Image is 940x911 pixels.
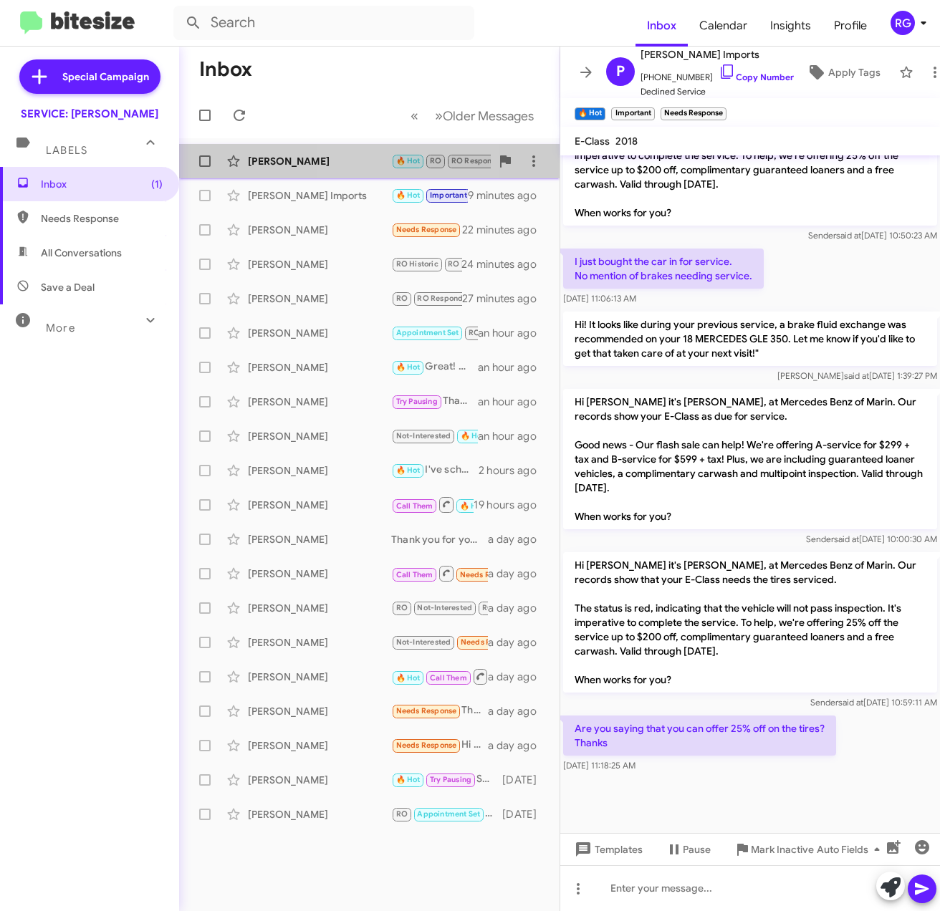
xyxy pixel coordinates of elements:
[430,775,471,784] span: Try Pausing
[391,428,478,444] div: Hi Bong, we do have a coupon on our website that I can honor for $100.00 off brake pad & rotor re...
[563,85,937,226] p: Hi [PERSON_NAME] it's [PERSON_NAME], at Mercedes Benz of Marin. Our records show that your Gle ne...
[488,567,548,581] div: a day ago
[173,6,474,40] input: Search
[575,107,605,120] small: 🔥 Hot
[396,225,457,234] span: Needs Response
[751,837,814,862] span: Mark Inactive
[654,837,722,862] button: Pause
[396,156,421,165] span: 🔥 Hot
[759,5,822,47] span: Insights
[62,69,149,84] span: Special Campaign
[248,395,391,409] div: [PERSON_NAME]
[391,221,462,238] div: Thanks anyway
[391,153,491,169] div: We're flying back to [GEOGRAPHIC_DATA] and leaving the car here, so it won't be used much. So pro...
[844,370,869,381] span: said at
[199,58,252,81] h1: Inbox
[41,280,95,294] span: Save a Deal
[248,738,391,753] div: [PERSON_NAME]
[396,809,408,819] span: RO
[478,395,548,409] div: an hour ago
[41,211,163,226] span: Needs Response
[688,5,759,47] a: Calendar
[248,567,391,581] div: [PERSON_NAME]
[488,670,548,684] div: a day ago
[478,429,548,443] div: an hour ago
[426,101,542,130] button: Next
[396,603,408,612] span: RO
[396,570,433,579] span: Call Them
[417,603,472,612] span: Not-Interested
[151,177,163,191] span: (1)
[488,635,548,650] div: a day ago
[488,532,548,546] div: a day ago
[396,397,438,406] span: Try Pausing
[575,135,610,148] span: E-Class
[19,59,160,94] a: Special Campaign
[248,429,391,443] div: [PERSON_NAME]
[396,466,421,475] span: 🔥 Hot
[479,463,548,478] div: 2 hours ago
[21,107,158,121] div: SERVICE: [PERSON_NAME]
[460,570,521,579] span: Needs Response
[396,294,408,303] span: RO
[396,362,421,372] span: 🔥 Hot
[502,807,548,821] div: [DATE]
[391,462,479,478] div: I've scheduled your appointment for [DATE] 10:30 AM. We look forward to seeing you then!
[563,760,636,771] span: [DATE] 11:18:25 AM
[469,328,480,337] span: RO
[806,534,937,544] span: Sender [DATE] 10:00:30 AM
[478,360,548,375] div: an hour ago
[411,107,418,125] span: «
[636,5,688,47] a: Inbox
[615,135,638,148] span: 2018
[810,697,937,708] span: Sender [DATE] 10:59:11 AM
[248,807,391,821] div: [PERSON_NAME]
[391,667,488,685] div: Could you please call me?
[248,601,391,615] div: [PERSON_NAME]
[391,737,488,753] div: Hi [PERSON_NAME], I'm good. Since [PERSON_NAME] is much closer to my house, I'm taking the car th...
[248,773,391,787] div: [PERSON_NAME]
[396,775,421,784] span: 🔥 Hot
[805,837,897,862] button: Auto Fields
[828,59,881,85] span: Apply Tags
[461,637,522,647] span: Needs Response
[719,72,794,82] a: Copy Number
[248,532,391,546] div: [PERSON_NAME]
[891,11,915,35] div: RG
[611,107,654,120] small: Important
[838,697,863,708] span: said at
[430,156,441,165] span: RO
[641,85,794,99] span: Declined Service
[822,5,878,47] a: Profile
[46,322,75,334] span: More
[661,107,726,120] small: Needs Response
[474,498,548,512] div: 19 hours ago
[391,806,502,822] div: Hello, for both rear tires you are looking at $1,228.63. This was due to both rear tires being be...
[777,370,937,381] span: [PERSON_NAME] [DATE] 1:39:27 PM
[248,257,391,271] div: [PERSON_NAME]
[396,191,421,200] span: 🔥 Hot
[430,673,467,683] span: Call Them
[468,188,548,203] div: 9 minutes ago
[391,393,478,410] div: That’s perfectly fine! Just let me know when you’re ready, and we can schedule your appointment.
[572,837,643,862] span: Templates
[391,256,462,272] div: Last year we did an A service/ 7 year service
[462,291,548,306] div: 27 minutes ago
[396,328,459,337] span: Appointment Set
[391,496,474,514] div: Ok. Will let you know
[794,59,892,85] button: Apply Tags
[396,259,438,269] span: RO Historic
[391,532,488,546] div: Thank you for your response! Feel free to reach out when you're ready to schedule your service ap...
[834,534,859,544] span: said at
[41,246,122,260] span: All Conversations
[403,101,542,130] nav: Page navigation example
[391,634,488,650] div: Also sorry for the delay in responding
[417,809,480,819] span: Appointment Set
[430,191,467,200] span: Important
[248,154,391,168] div: [PERSON_NAME]
[396,637,451,647] span: Not-Interested
[563,389,937,529] p: Hi [PERSON_NAME] it's [PERSON_NAME], at Mercedes Benz of Marin. Our records show your E-Class as ...
[478,326,548,340] div: an hour ago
